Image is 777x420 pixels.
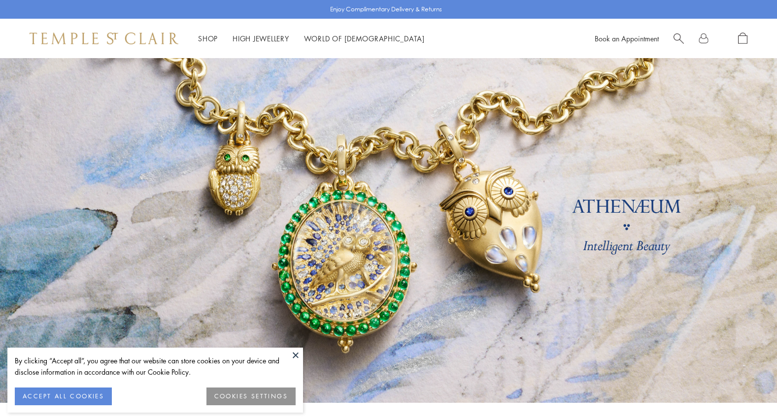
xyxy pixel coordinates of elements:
[233,33,289,43] a: High JewelleryHigh Jewellery
[198,33,218,43] a: ShopShop
[15,355,296,378] div: By clicking “Accept all”, you agree that our website can store cookies on your device and disclos...
[304,33,425,43] a: World of [DEMOGRAPHIC_DATA]World of [DEMOGRAPHIC_DATA]
[330,4,442,14] p: Enjoy Complimentary Delivery & Returns
[738,32,747,45] a: Open Shopping Bag
[15,388,112,405] button: ACCEPT ALL COOKIES
[30,32,178,44] img: Temple St. Clair
[198,32,425,45] nav: Main navigation
[595,33,659,43] a: Book an Appointment
[206,388,296,405] button: COOKIES SETTINGS
[674,32,684,45] a: Search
